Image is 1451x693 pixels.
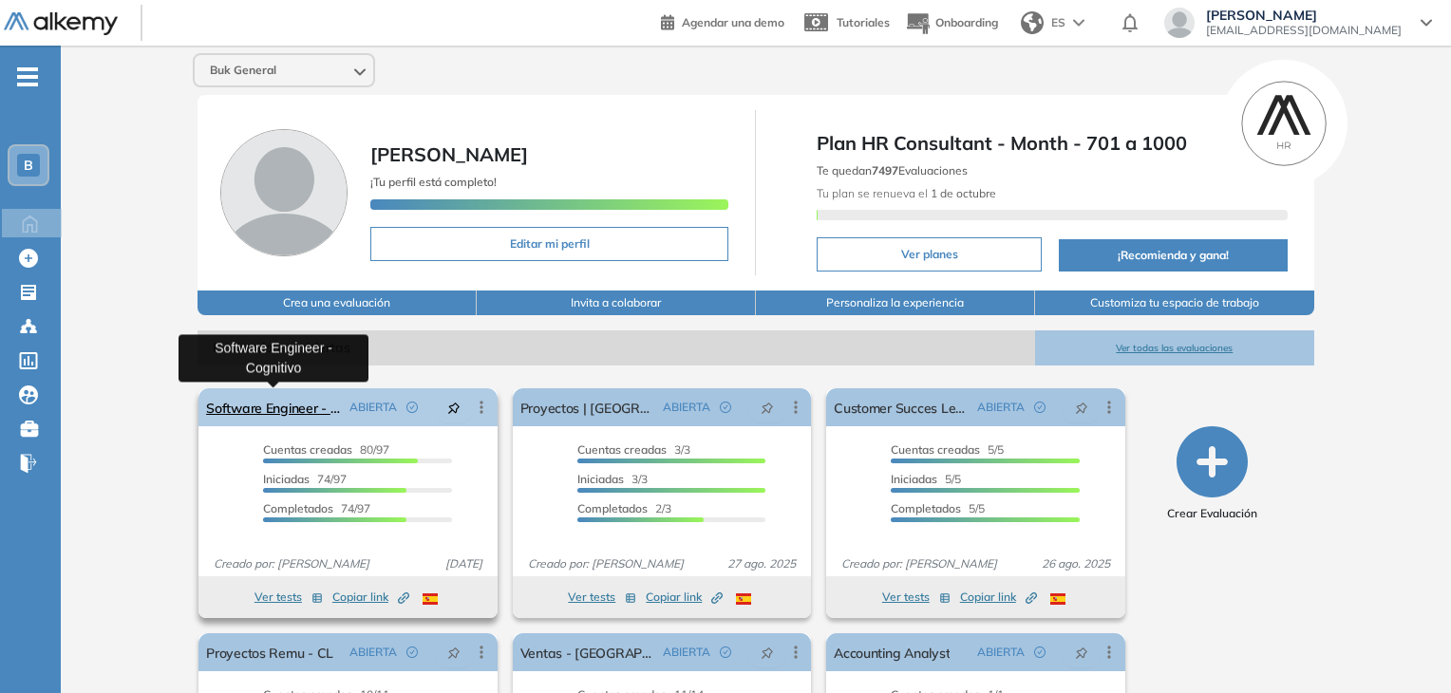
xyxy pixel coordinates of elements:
[977,644,1025,661] span: ABIERTA
[520,555,691,572] span: Creado por: [PERSON_NAME]
[761,645,774,660] span: pushpin
[17,75,38,79] i: -
[263,472,310,486] span: Iniciadas
[206,388,341,426] a: Software Engineer - Cognitivo
[1356,602,1451,693] iframe: Chat Widget
[817,129,1287,158] span: Plan HR Consultant - Month - 701 a 1000
[254,586,323,609] button: Ver tests
[817,237,1042,272] button: Ver planes
[834,633,950,671] a: Accounting Analyst
[1206,8,1402,23] span: [PERSON_NAME]
[447,645,461,660] span: pushpin
[928,186,996,200] b: 1 de octubre
[349,399,397,416] span: ABIERTA
[1061,392,1102,422] button: pushpin
[746,392,788,422] button: pushpin
[1034,555,1118,572] span: 26 ago. 2025
[332,586,409,609] button: Copiar link
[577,442,690,457] span: 3/3
[1206,23,1402,38] span: [EMAIL_ADDRESS][DOMAIN_NAME]
[1356,602,1451,693] div: Widget de chat
[370,227,728,261] button: Editar mi perfil
[433,392,475,422] button: pushpin
[520,633,655,671] a: Ventas - [GEOGRAPHIC_DATA]
[663,399,710,416] span: ABIERTA
[882,586,951,609] button: Ver tests
[720,402,731,413] span: check-circle
[905,3,998,44] button: Onboarding
[1061,637,1102,667] button: pushpin
[646,586,723,609] button: Copiar link
[332,589,409,606] span: Copiar link
[433,637,475,667] button: pushpin
[682,15,784,29] span: Agendar una demo
[477,290,756,315] button: Invita a colaborar
[817,163,968,178] span: Te quedan Evaluaciones
[663,644,710,661] span: ABIERTA
[1034,646,1046,658] span: check-circle
[577,501,671,515] span: 2/3
[1021,11,1044,34] img: world
[4,12,118,36] img: Logo
[646,589,723,606] span: Copiar link
[1167,426,1257,522] button: Crear Evaluación
[1050,593,1065,605] img: ESP
[370,142,528,166] span: [PERSON_NAME]
[891,442,1004,457] span: 5/5
[220,129,348,256] img: Foto de perfil
[960,589,1037,606] span: Copiar link
[834,388,969,426] a: Customer Succes Lead
[756,290,1035,315] button: Personaliza la experiencia
[736,593,751,605] img: ESP
[263,501,333,515] span: Completados
[1075,645,1088,660] span: pushpin
[1059,239,1287,272] button: ¡Recomienda y gana!
[206,555,377,572] span: Creado por: [PERSON_NAME]
[568,586,636,609] button: Ver tests
[577,472,648,486] span: 3/3
[179,334,368,382] div: Software Engineer - Cognitivo
[834,555,1005,572] span: Creado por: [PERSON_NAME]
[761,400,774,415] span: pushpin
[263,442,389,457] span: 80/97
[891,442,980,457] span: Cuentas creadas
[1167,505,1257,522] span: Crear Evaluación
[817,186,996,200] span: Tu plan se renueva el
[406,402,418,413] span: check-circle
[720,646,731,658] span: check-circle
[837,15,890,29] span: Tutoriales
[661,9,784,32] a: Agendar una demo
[746,637,788,667] button: pushpin
[406,646,418,658] span: check-circle
[349,644,397,661] span: ABIERTA
[1034,402,1046,413] span: check-circle
[263,501,370,515] span: 74/97
[438,555,490,572] span: [DATE]
[1035,290,1314,315] button: Customiza tu espacio de trabajo
[720,555,803,572] span: 27 ago. 2025
[1035,330,1314,365] button: Ver todas las evaluaciones
[1073,19,1084,27] img: arrow
[891,472,937,486] span: Iniciadas
[891,501,985,515] span: 5/5
[520,388,655,426] a: Proyectos | [GEOGRAPHIC_DATA] (Nueva)
[577,501,648,515] span: Completados
[447,400,461,415] span: pushpin
[577,442,667,457] span: Cuentas creadas
[977,399,1025,416] span: ABIERTA
[935,15,998,29] span: Onboarding
[960,586,1037,609] button: Copiar link
[423,593,438,605] img: ESP
[24,158,33,173] span: B
[198,330,1035,365] span: Evaluaciones abiertas
[872,163,898,178] b: 7497
[198,290,477,315] button: Crea una evaluación
[1075,400,1088,415] span: pushpin
[370,175,497,189] span: ¡Tu perfil está completo!
[263,472,347,486] span: 74/97
[891,501,961,515] span: Completados
[263,442,352,457] span: Cuentas creadas
[210,63,276,78] span: Buk General
[1051,14,1065,31] span: ES
[891,472,961,486] span: 5/5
